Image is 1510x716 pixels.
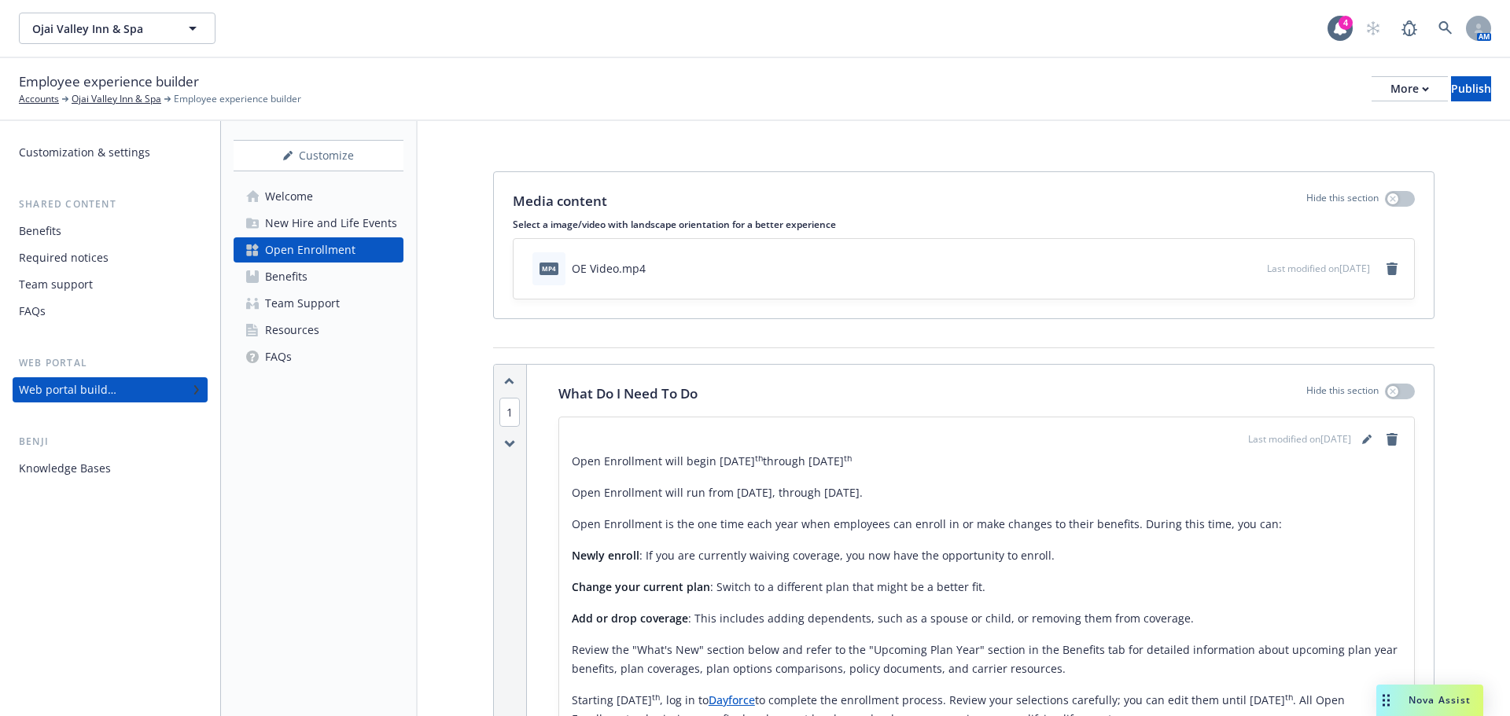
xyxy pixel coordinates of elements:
p: What Do I Need To Do [558,384,698,404]
button: Publish [1451,76,1491,101]
p: Hide this section [1306,384,1379,404]
a: Required notices [13,245,208,270]
p: : If you are currently waiving coverage, you now have the opportunity to enroll. [572,546,1401,565]
strong: Change your current plan [572,579,710,594]
span: Last modified on [DATE] [1248,432,1351,446]
div: Benefits [265,264,308,289]
strong: Newly enroll [572,548,639,563]
a: remove [1383,259,1401,278]
button: preview file [1247,260,1261,277]
span: Ojai Valley Inn & Spa [32,20,168,37]
span: 1 [499,398,520,427]
div: OE Video.mp4 [572,260,646,277]
div: Drag to move [1376,685,1396,716]
span: Nova Assist [1409,693,1471,707]
a: Benefits [13,218,208,244]
button: Customize [234,140,403,171]
div: Web portal [13,355,208,371]
div: New Hire and Life Events [265,211,397,236]
div: Knowledge Bases [19,456,111,481]
div: Resources [265,318,319,343]
sup: th [755,453,763,464]
div: Welcome [265,184,313,209]
p: Review the "What's New" section below and refer to the "Upcoming Plan Year" section in the Benefi... [572,641,1401,678]
span: Employee experience builder [174,92,301,106]
a: Dayforce [709,692,755,707]
p: Open Enrollment will begin [DATE] through [DATE] [572,452,1401,471]
a: Team support [13,272,208,297]
div: Shared content [13,196,208,212]
div: Customize [234,141,403,171]
button: 1 [499,404,520,420]
span: mp4 [540,263,558,274]
a: Accounts [19,92,59,106]
a: Customization & settings [13,140,208,165]
a: Team Support [234,291,403,316]
button: download file [1221,260,1234,277]
a: Benefits [234,264,403,289]
p: : Switch to a different plan that might be a better fit. [572,578,1401,597]
sup: th [844,453,852,464]
div: Web portal builder [19,377,116,402]
a: Report a Bug [1394,13,1425,44]
a: Search [1430,13,1461,44]
a: FAQs [13,299,208,324]
p: Select a image/video with landscape orientation for a better experience [513,218,1415,231]
div: 4 [1339,16,1353,30]
div: Customization & settings [19,140,150,165]
button: Ojai Valley Inn & Spa [19,13,215,44]
div: Open Enrollment [265,237,355,263]
p: Media content [513,191,607,211]
strong: Add or drop coverage [572,611,688,626]
a: New Hire and Life Events [234,211,403,236]
div: FAQs [19,299,46,324]
a: Welcome [234,184,403,209]
button: Nova Assist [1376,685,1483,716]
div: Team support [19,272,93,297]
a: FAQs [234,344,403,369]
button: More [1372,76,1448,101]
div: FAQs [265,344,292,369]
div: Publish [1451,77,1491,101]
a: Start snowing [1357,13,1389,44]
a: Open Enrollment [234,237,403,263]
a: Knowledge Bases [13,456,208,481]
div: Benefits [19,218,61,244]
div: More [1390,77,1429,101]
sup: th [1285,692,1293,703]
a: editPencil [1357,430,1376,449]
a: Ojai Valley Inn & Spa [72,92,161,106]
div: Team Support [265,291,340,316]
p: : This includes adding dependents, such as a spouse or child, or removing them from coverage. [572,609,1401,628]
p: Hide this section [1306,191,1379,211]
sup: th [652,692,660,703]
div: Benji [13,434,208,450]
span: Last modified on [DATE] [1267,262,1370,275]
p: Open Enrollment is the one time each year when employees can enroll in or make changes to their b... [572,515,1401,534]
a: Resources [234,318,403,343]
a: remove [1383,430,1401,449]
div: Required notices [19,245,109,270]
span: Employee experience builder [19,72,199,92]
a: Web portal builder [13,377,208,402]
p: Open Enrollment will run from [DATE], through [DATE]. [572,483,1401,502]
